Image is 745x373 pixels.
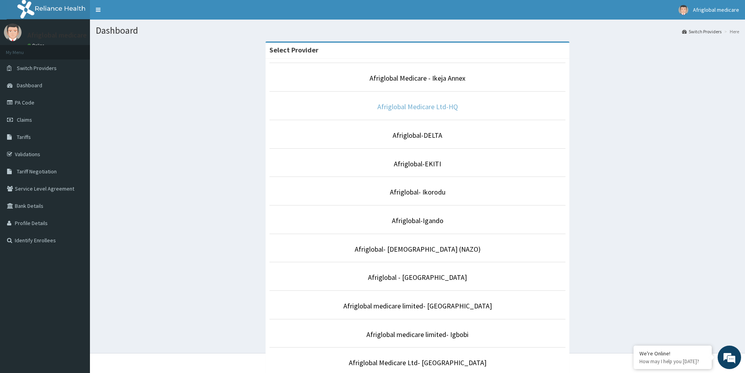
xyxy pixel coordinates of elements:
a: Afriglobal-Igando [392,216,443,225]
span: Afriglobal medicare [693,6,739,13]
h1: Dashboard [96,25,739,36]
a: Online [27,43,46,48]
img: User Image [679,5,688,15]
span: Claims [17,116,32,123]
div: We're Online! [639,350,706,357]
span: Switch Providers [17,65,57,72]
p: How may I help you today? [639,358,706,365]
a: Afriglobal- Ikorodu [390,187,445,196]
span: Dashboard [17,82,42,89]
a: Afriglobal Medicare Ltd- [GEOGRAPHIC_DATA] [349,358,486,367]
a: Afriglobal medicare limited- [GEOGRAPHIC_DATA] [343,301,492,310]
p: Afriglobal medicare [27,32,87,39]
span: Tariff Negotiation [17,168,57,175]
img: User Image [4,23,22,41]
span: Tariffs [17,133,31,141]
li: Here [722,28,739,35]
a: Afriglobal Medicare Ltd-HQ [377,102,458,111]
a: Afriglobal-EKITI [394,159,441,168]
a: Afriglobal medicare limited- Igbobi [366,330,469,339]
a: Afriglobal Medicare - Ikeja Annex [370,74,465,83]
a: Afriglobal-DELTA [393,131,442,140]
a: Switch Providers [682,28,722,35]
strong: Select Provider [269,45,318,54]
a: Afriglobal - [GEOGRAPHIC_DATA] [368,273,467,282]
a: Afriglobal- [DEMOGRAPHIC_DATA] (NAZO) [355,245,481,254]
